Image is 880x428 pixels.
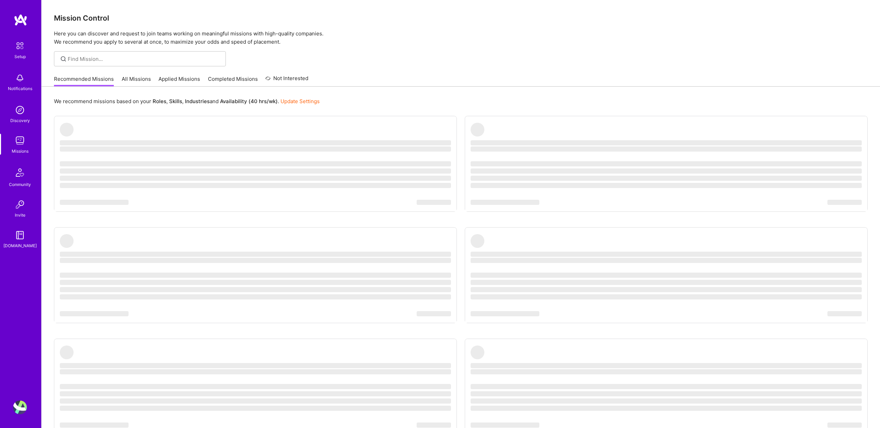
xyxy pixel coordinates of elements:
[208,75,258,87] a: Completed Missions
[13,39,27,53] img: setup
[13,228,27,242] img: guide book
[11,400,29,414] a: User Avatar
[265,74,308,87] a: Not Interested
[12,147,29,155] div: Missions
[54,75,114,87] a: Recommended Missions
[153,98,166,105] b: Roles
[185,98,210,105] b: Industries
[54,98,320,105] p: We recommend missions based on your , , and .
[220,98,278,105] b: Availability (40 hrs/wk)
[10,117,30,124] div: Discovery
[13,400,27,414] img: User Avatar
[68,55,221,63] input: Find Mission...
[15,211,25,219] div: Invite
[14,53,26,60] div: Setup
[59,55,67,63] i: icon SearchGrey
[13,198,27,211] img: Invite
[12,164,28,181] img: Community
[54,14,868,22] h3: Mission Control
[8,85,32,92] div: Notifications
[54,30,868,46] p: Here you can discover and request to join teams working on meaningful missions with high-quality ...
[13,103,27,117] img: discovery
[14,14,27,26] img: logo
[3,242,37,249] div: [DOMAIN_NAME]
[122,75,151,87] a: All Missions
[9,181,31,188] div: Community
[280,98,320,105] a: Update Settings
[169,98,182,105] b: Skills
[13,134,27,147] img: teamwork
[158,75,200,87] a: Applied Missions
[13,71,27,85] img: bell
